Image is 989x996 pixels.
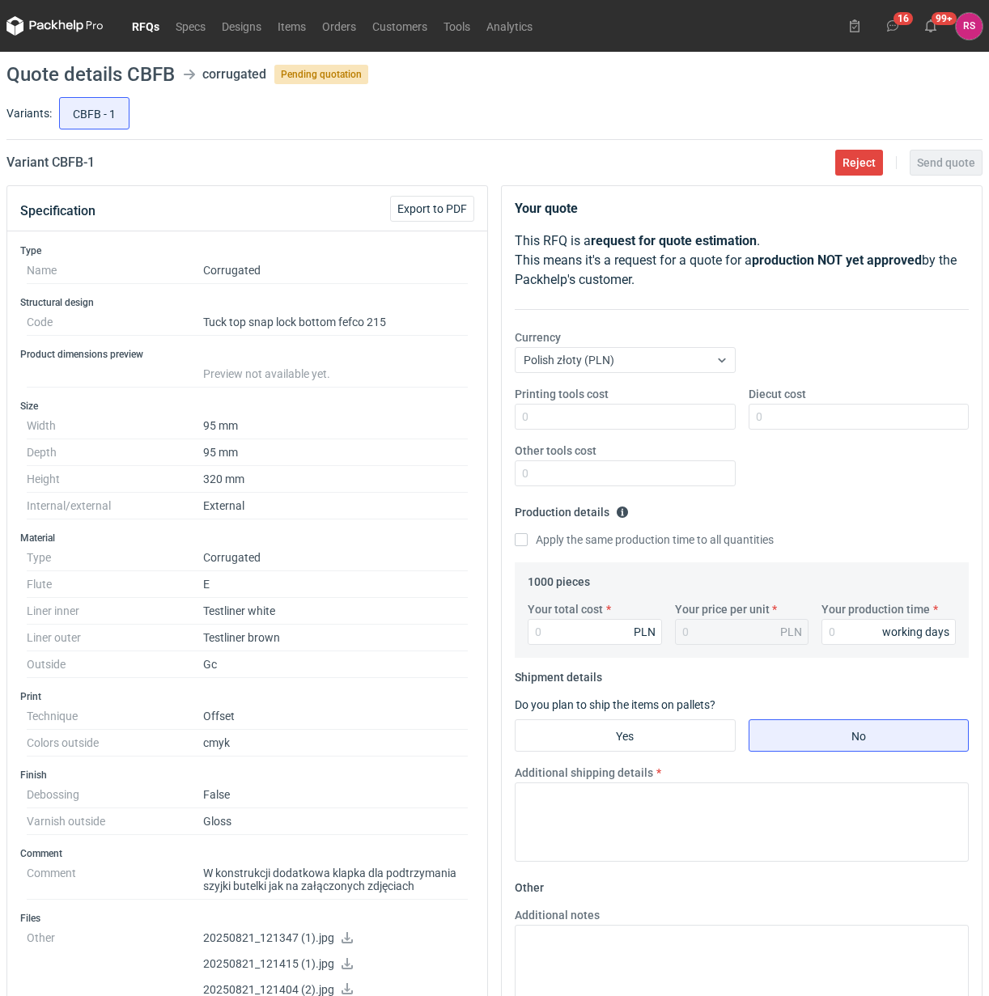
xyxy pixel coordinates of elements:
[203,439,468,466] dd: 95 mm
[27,413,203,439] dt: Width
[515,765,653,781] label: Additional shipping details
[515,719,736,752] label: Yes
[515,907,600,923] label: Additional notes
[634,624,656,640] div: PLN
[528,601,603,617] label: Your total cost
[515,231,969,290] p: This RFQ is a . This means it's a request for a quote for a by the Packhelp's customer.
[27,493,203,519] dt: Internal/external
[27,782,203,808] dt: Debossing
[6,16,104,36] svg: Packhelp Pro
[202,65,266,84] div: corrugated
[203,782,468,808] dd: False
[364,16,435,36] a: Customers
[515,532,774,548] label: Apply the same production time to all quantities
[528,569,590,588] legend: 1000 pieces
[203,931,468,946] p: 20250821_121347 (1).jpg
[27,651,203,678] dt: Outside
[20,690,474,703] h3: Print
[917,157,975,168] span: Send quote
[397,203,467,214] span: Export to PDF
[20,348,474,361] h3: Product dimensions preview
[20,296,474,309] h3: Structural design
[203,257,468,284] dd: Corrugated
[835,150,883,176] button: Reject
[515,201,578,216] strong: Your quote
[956,13,983,40] button: RS
[6,65,175,84] h1: Quote details CBFB
[20,244,474,257] h3: Type
[435,16,478,36] a: Tools
[515,329,561,345] label: Currency
[20,400,474,413] h3: Size
[27,571,203,598] dt: Flute
[478,16,541,36] a: Analytics
[203,860,468,900] dd: W konstrukcji dodatkowa klapka dla podtrzymania szyjki butelki jak na załączonych zdjęciach
[20,769,474,782] h3: Finish
[203,598,468,625] dd: Testliner white
[515,404,736,430] input: 0
[168,16,214,36] a: Specs
[528,619,662,645] input: 0
[203,309,468,336] dd: Tuck top snap lock bottom fefco 215
[27,860,203,900] dt: Comment
[515,443,596,459] label: Other tools cost
[515,460,736,486] input: 0
[27,309,203,336] dt: Code
[956,13,983,40] div: Rafał Stani
[918,13,944,39] button: 99+
[6,153,95,172] h2: Variant CBFB - 1
[515,664,602,684] legend: Shipment details
[274,65,368,84] span: Pending quotation
[882,624,949,640] div: working days
[749,386,806,402] label: Diecut cost
[843,157,876,168] span: Reject
[20,912,474,925] h3: Files
[270,16,314,36] a: Items
[27,545,203,571] dt: Type
[27,439,203,466] dt: Depth
[749,719,970,752] label: No
[203,651,468,678] dd: Gc
[214,16,270,36] a: Designs
[515,698,715,711] label: Do you plan to ship the items on pallets?
[203,367,330,380] span: Preview not available yet.
[27,730,203,757] dt: Colors outside
[20,532,474,545] h3: Material
[27,598,203,625] dt: Liner inner
[203,730,468,757] dd: cmyk
[203,545,468,571] dd: Corrugated
[203,808,468,835] dd: Gloss
[59,97,129,129] label: CBFB - 1
[27,808,203,835] dt: Varnish outside
[203,493,468,519] dd: External
[203,703,468,730] dd: Offset
[591,233,757,248] strong: request for quote estimation
[675,601,770,617] label: Your price per unit
[524,354,614,367] span: Polish złoty (PLN)
[27,625,203,651] dt: Liner outer
[515,386,609,402] label: Printing tools cost
[20,847,474,860] h3: Comment
[203,625,468,651] dd: Testliner brown
[515,499,629,519] legend: Production details
[27,703,203,730] dt: Technique
[6,105,52,121] label: Variants:
[27,257,203,284] dt: Name
[20,192,96,231] button: Specification
[124,16,168,36] a: RFQs
[515,875,544,894] legend: Other
[203,466,468,493] dd: 320 mm
[780,624,802,640] div: PLN
[203,413,468,439] dd: 95 mm
[752,252,922,268] strong: production NOT yet approved
[203,957,468,972] p: 20250821_121415 (1).jpg
[27,466,203,493] dt: Height
[910,150,983,176] button: Send quote
[821,601,930,617] label: Your production time
[314,16,364,36] a: Orders
[880,13,906,39] button: 16
[821,619,956,645] input: 0
[390,196,474,222] button: Export to PDF
[203,571,468,598] dd: E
